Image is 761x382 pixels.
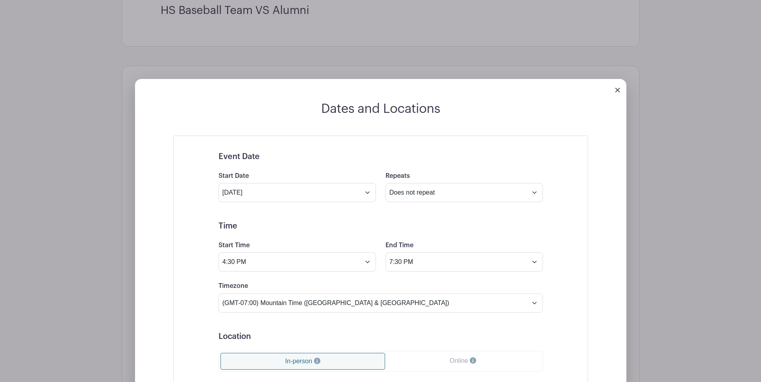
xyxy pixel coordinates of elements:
h5: Location [219,332,543,341]
label: Start Time [219,242,250,249]
a: In-person [221,353,385,370]
input: Select [219,252,376,272]
img: close_button-5f87c8562297e5c2d7936805f587ecaba9071eb48480494691a3f1689db116b3.svg [615,88,620,93]
h5: Time [219,221,543,231]
label: Timezone [219,282,248,290]
label: Repeats [385,172,410,180]
label: End Time [385,242,413,249]
label: Start Date [219,172,249,180]
input: Select [385,252,543,272]
h5: Event Date [219,152,543,161]
input: Select [219,183,376,202]
h2: Dates and Locations [135,101,626,116]
a: Online [385,353,540,369]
